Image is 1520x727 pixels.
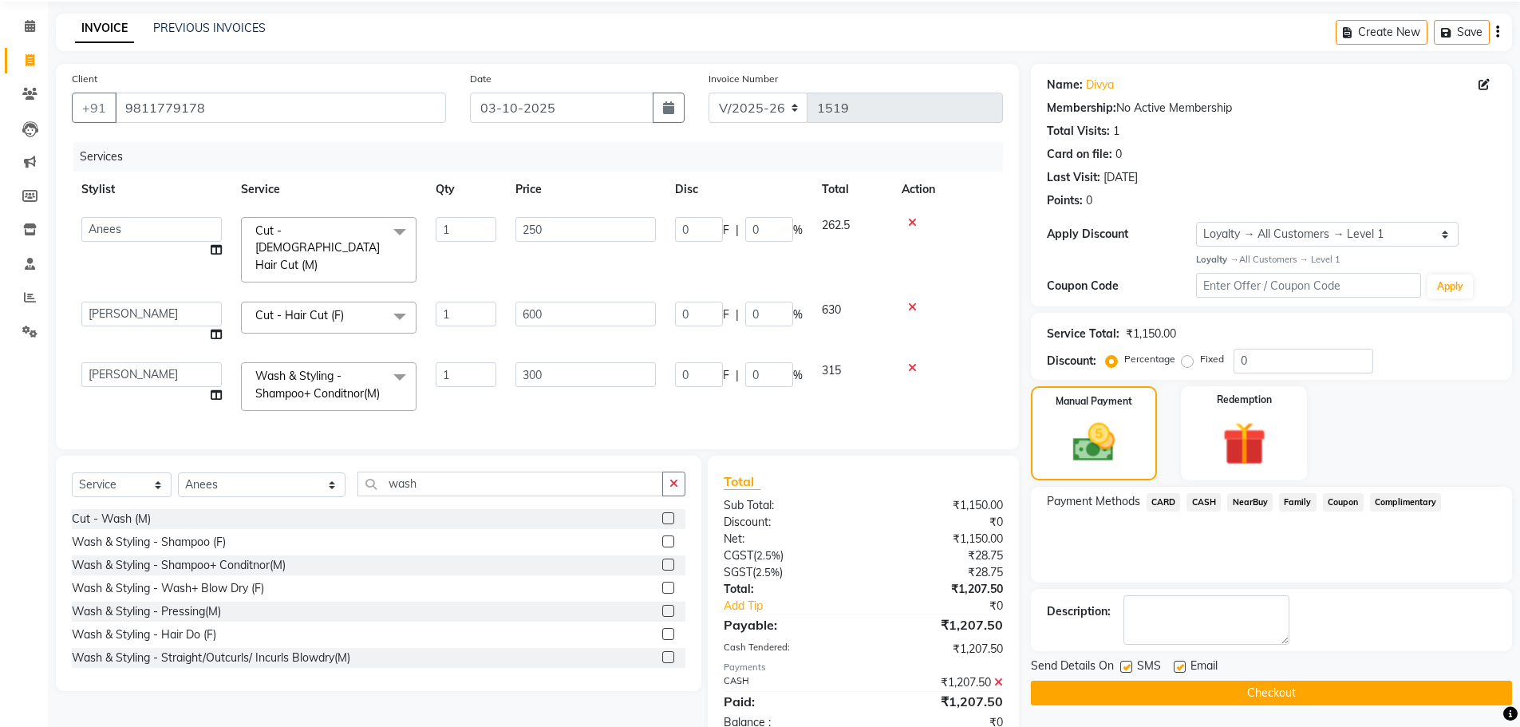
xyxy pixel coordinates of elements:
div: ₹0 [863,514,1015,531]
span: CGST [724,548,753,563]
div: Wash & Styling - Straight/Outcurls/ Incurls Blowdry(M) [72,650,350,666]
div: 0 [1086,192,1092,209]
span: | [736,222,739,239]
label: Invoice Number [709,72,778,86]
span: Cut - [DEMOGRAPHIC_DATA] Hair Cut (M) [255,223,380,272]
label: Fixed [1200,352,1224,366]
button: Apply [1427,275,1473,298]
label: Percentage [1124,352,1175,366]
label: Redemption [1217,393,1272,407]
div: [DATE] [1103,169,1138,186]
span: SMS [1137,658,1161,678]
div: Payments [724,661,1002,674]
span: SGST [724,565,752,579]
button: Checkout [1031,681,1512,705]
strong: Loyalty → [1196,254,1238,265]
div: Payable: [712,615,863,634]
div: All Customers → Level 1 [1196,253,1496,267]
span: F [723,367,729,384]
span: 2.5% [756,566,780,579]
div: ₹1,150.00 [863,497,1015,514]
div: ₹1,150.00 [863,531,1015,547]
th: Price [506,172,665,207]
span: CARD [1147,493,1181,512]
div: Sub Total: [712,497,863,514]
div: Card on file: [1047,146,1112,163]
input: Search by Name/Mobile/Email/Code [115,93,446,123]
div: ₹1,207.50 [863,581,1015,598]
div: Cash Tendered: [712,641,863,658]
div: Name: [1047,77,1083,93]
div: 1 [1113,123,1119,140]
span: CASH [1186,493,1221,512]
div: Paid: [712,692,863,711]
div: Description: [1047,603,1111,620]
span: 262.5 [822,218,850,232]
span: F [723,222,729,239]
a: x [344,308,351,322]
a: PREVIOUS INVOICES [153,21,266,35]
div: Cut - Wash (M) [72,511,151,527]
div: Last Visit: [1047,169,1100,186]
div: Discount: [712,514,863,531]
span: Wash & Styling - Shampoo+ Conditnor(M) [255,369,380,400]
div: Membership: [1047,100,1116,117]
th: Stylist [72,172,231,207]
span: | [736,367,739,384]
span: F [723,306,729,323]
label: Date [470,72,492,86]
span: Cut - Hair Cut (F) [255,308,344,322]
div: ₹28.75 [863,564,1015,581]
input: Search or Scan [357,472,663,496]
div: Total Visits: [1047,123,1110,140]
div: Wash & Styling - Pressing(M) [72,603,221,620]
div: Discount: [1047,353,1096,369]
div: Wash & Styling - Shampoo (F) [72,534,226,551]
span: Send Details On [1031,658,1114,678]
div: ( ) [712,564,863,581]
span: | [736,306,739,323]
div: Apply Discount [1047,226,1197,243]
div: ( ) [712,547,863,564]
div: Points: [1047,192,1083,209]
div: ₹1,207.50 [863,674,1015,691]
span: % [793,367,803,384]
th: Service [231,172,426,207]
div: Total: [712,581,863,598]
span: NearBuy [1227,493,1273,512]
span: 2.5% [756,549,780,562]
button: +91 [72,93,116,123]
div: Net: [712,531,863,547]
div: ₹0 [889,598,1015,614]
span: Family [1279,493,1317,512]
th: Action [892,172,1003,207]
span: Complimentary [1370,493,1442,512]
div: Wash & Styling - Wash+ Blow Dry (F) [72,580,264,597]
div: ₹1,207.50 [863,692,1015,711]
span: Email [1190,658,1218,678]
span: 315 [822,363,841,377]
span: % [793,306,803,323]
input: Enter Offer / Coupon Code [1196,273,1421,298]
img: _gift.svg [1209,417,1280,471]
div: Wash & Styling - Shampoo+ Conditnor(M) [72,557,286,574]
img: _cash.svg [1060,418,1128,467]
label: Client [72,72,97,86]
span: Total [724,473,760,490]
a: Divya [1086,77,1114,93]
span: Coupon [1323,493,1364,512]
a: INVOICE [75,14,134,43]
th: Total [812,172,892,207]
span: Payment Methods [1047,493,1140,510]
th: Qty [426,172,506,207]
span: 630 [822,302,841,317]
div: 0 [1115,146,1122,163]
div: ₹1,207.50 [863,615,1015,634]
div: Services [73,142,1015,172]
span: % [793,222,803,239]
div: Service Total: [1047,326,1119,342]
button: Create New [1336,20,1427,45]
div: ₹1,150.00 [1126,326,1176,342]
div: No Active Membership [1047,100,1496,117]
a: x [318,258,325,272]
